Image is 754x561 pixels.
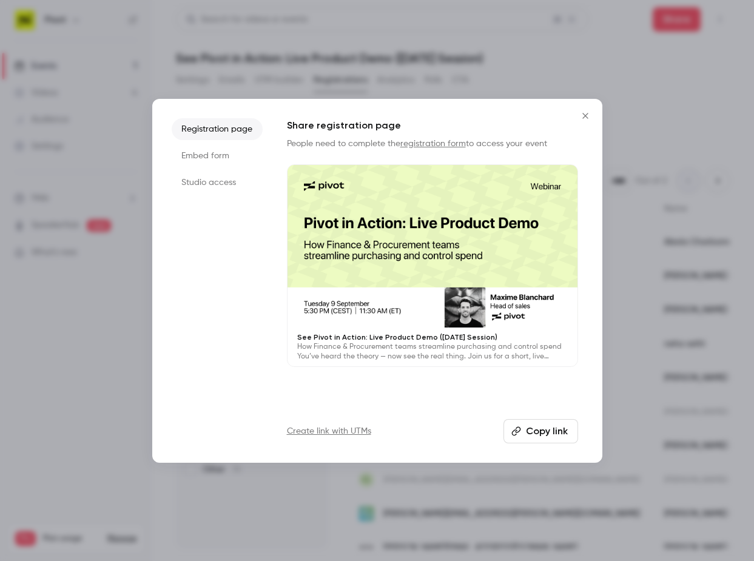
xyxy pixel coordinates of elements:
[172,145,263,167] li: Embed form
[287,164,578,368] a: See Pivot in Action: Live Product Demo ([DATE] Session)How Finance & Procurement teams streamline...
[172,118,263,140] li: Registration page
[287,425,371,437] a: Create link with UTMs
[287,118,578,133] h1: Share registration page
[503,419,578,443] button: Copy link
[573,104,597,128] button: Close
[172,172,263,193] li: Studio access
[287,138,578,150] p: People need to complete the to access your event
[297,342,568,361] p: How Finance & Procurement teams streamline purchasing and control spend You’ve heard the theory —...
[400,139,466,148] a: registration form
[297,332,568,342] p: See Pivot in Action: Live Product Demo ([DATE] Session)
